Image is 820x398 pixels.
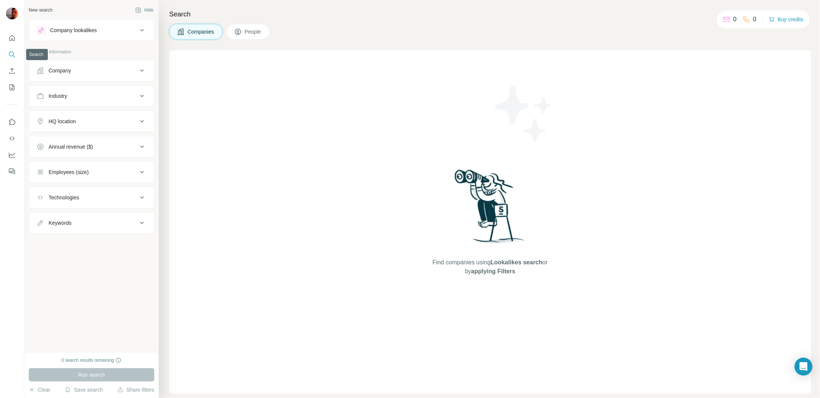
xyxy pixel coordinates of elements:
div: Company [49,67,71,74]
button: HQ location [29,112,154,130]
img: Avatar [6,7,18,19]
img: Surfe Illustration - Stars [490,80,557,147]
div: Industry [49,92,67,100]
p: 0 [753,15,756,24]
button: Use Surfe API [6,132,18,145]
button: Employees (size) [29,163,154,181]
span: People [245,28,262,35]
button: Buy credits [769,14,804,25]
div: Company lookalikes [50,27,97,34]
button: Search [6,48,18,61]
span: Lookalikes search [491,259,542,265]
button: My lists [6,81,18,94]
button: Keywords [29,214,154,232]
button: Company lookalikes [29,21,154,39]
div: 0 search results remaining [62,357,122,364]
button: Feedback [6,165,18,178]
button: Dashboard [6,148,18,162]
button: Industry [29,87,154,105]
button: Share filters [117,386,154,394]
button: Technologies [29,189,154,206]
button: Hide [130,4,159,16]
div: New search [29,7,52,13]
button: Save search [65,386,103,394]
div: Open Intercom Messenger [795,358,813,376]
span: Companies [188,28,215,35]
span: Find companies using or by [430,258,550,276]
button: Quick start [6,31,18,45]
button: Enrich CSV [6,64,18,78]
p: 0 [733,15,737,24]
div: HQ location [49,118,76,125]
button: Clear [29,386,50,394]
h4: Search [169,9,811,19]
div: Keywords [49,219,71,227]
img: Surfe Illustration - Woman searching with binoculars [451,168,529,251]
button: Use Surfe on LinkedIn [6,115,18,129]
div: Annual revenue ($) [49,143,93,150]
button: Company [29,62,154,80]
button: Annual revenue ($) [29,138,154,156]
span: applying Filters [471,268,515,274]
div: Technologies [49,194,79,201]
p: Company information [29,49,154,55]
div: Employees (size) [49,168,89,176]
